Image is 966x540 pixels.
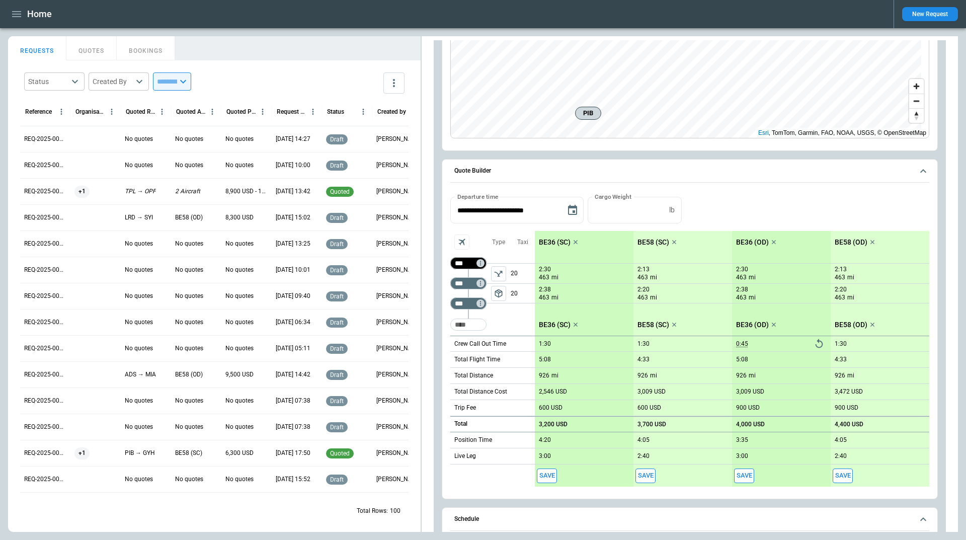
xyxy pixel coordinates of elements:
[376,161,419,170] p: Ben Gundermann
[736,404,760,412] p: 900 USD
[105,105,118,118] button: Organisation column menu
[450,297,487,310] div: Too short
[835,452,847,460] p: 2:40
[736,436,748,444] p: 3:35
[835,404,858,412] p: 900 USD
[539,452,551,460] p: 3:00
[511,264,535,283] p: 20
[276,266,310,274] p: 09/03/2025 10:01
[494,288,504,298] span: package_2
[835,340,847,348] p: 1:30
[551,371,558,380] p: mi
[539,372,549,379] p: 926
[328,162,346,169] span: draft
[650,371,657,380] p: mi
[650,293,657,302] p: mi
[736,273,747,282] p: 463
[175,135,203,143] p: No quotes
[539,436,551,444] p: 4:20
[306,105,319,118] button: Request Created At (UTC-05:00) column menu
[812,336,827,351] button: Reset
[117,36,175,60] button: BOOKINGS
[736,286,748,293] p: 2:38
[226,108,256,115] div: Quoted Price
[24,449,66,457] p: REQ-2025-000258
[535,231,929,487] div: scrollable content
[736,372,747,379] p: 926
[327,108,344,115] div: Status
[175,449,202,457] p: BE58 (SC)
[491,266,506,281] button: left aligned
[637,238,669,247] p: BE58 (SC)
[225,370,254,379] p: 9,500 USD
[376,266,419,274] p: George O'Bryan
[539,286,551,293] p: 2:38
[328,214,346,221] span: draft
[126,108,155,115] div: Quoted Route
[74,179,90,204] span: +1
[376,449,419,457] p: Allen Maki
[24,240,66,248] p: REQ-2025-000266
[376,475,419,484] p: Ben Gundermann
[376,213,419,222] p: Allen Maki
[328,476,346,483] span: draft
[736,293,747,302] p: 463
[909,79,924,94] button: Zoom in
[637,286,650,293] p: 2:20
[225,292,254,300] p: No quotes
[155,105,169,118] button: Quoted Route column menu
[492,238,505,247] p: Type
[125,135,153,143] p: No quotes
[276,292,310,300] p: 08/29/2025 09:40
[24,292,66,300] p: REQ-2025-000264
[835,266,847,273] p: 2:13
[24,135,66,143] p: REQ-2025-000270
[454,355,500,364] p: Total Flight Time
[749,293,756,302] p: mi
[175,397,203,405] p: No quotes
[328,345,346,352] span: draft
[125,423,153,431] p: No quotes
[125,370,156,379] p: ADS → MIA
[24,213,66,222] p: REQ-2025-000267
[24,344,66,353] p: REQ-2025-000262
[175,318,203,327] p: No quotes
[736,238,769,247] p: BE36 (OD)
[225,161,254,170] p: No quotes
[847,293,854,302] p: mi
[225,266,254,274] p: No quotes
[175,423,203,431] p: No quotes
[376,240,419,248] p: George O'Bryan
[537,469,557,483] span: Save this aircraft quote and copy details to clipboard
[24,161,66,170] p: REQ-2025-000269
[758,128,926,138] div: , TomTom, Garmin, FAO, NOAA, USGS, © OpenStreetMap
[75,108,105,115] div: Organisation
[125,240,153,248] p: No quotes
[24,423,66,431] p: REQ-2025-000259
[736,321,769,329] p: BE36 (OD)
[758,129,769,136] a: Esri
[55,105,68,118] button: Reference column menu
[457,192,499,201] label: Departure time
[637,321,669,329] p: BE58 (SC)
[376,187,419,196] p: Ben Gundermann
[125,397,153,405] p: No quotes
[539,340,551,348] p: 1:30
[125,344,153,353] p: No quotes
[454,168,491,174] h6: Quote Builder
[835,286,847,293] p: 2:20
[125,292,153,300] p: No quotes
[125,318,153,327] p: No quotes
[225,449,254,457] p: 6,300 USD
[28,76,68,87] div: Status
[225,240,254,248] p: No quotes
[175,475,203,484] p: No quotes
[909,108,924,123] button: Reset bearing to north
[74,440,90,466] span: +1
[277,108,306,115] div: Request Created At (UTC-05:00)
[225,423,254,431] p: No quotes
[835,273,845,282] p: 463
[637,421,666,428] p: 3,700 USD
[276,344,310,353] p: 08/27/2025 05:11
[454,404,476,412] p: Trip Fee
